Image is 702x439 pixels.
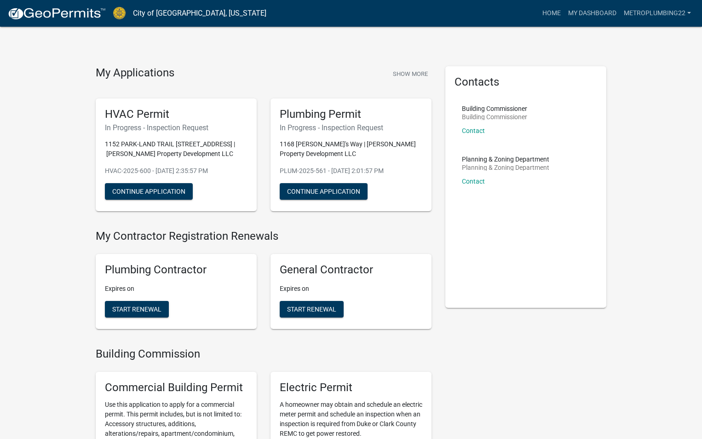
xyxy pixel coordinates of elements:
[620,5,695,22] a: metroplumbing22
[105,139,247,159] p: 1152 PARK-LAND TRAIL [STREET_ADDRESS] | [PERSON_NAME] Property Development LLC
[462,164,549,171] p: Planning & Zoning Department
[280,263,422,277] h5: General Contractor
[96,66,174,80] h4: My Applications
[96,347,432,361] h4: Building Commission
[105,108,247,121] h5: HVAC Permit
[280,400,422,439] p: A homeowner may obtain and schedule an electric meter permit and schedule an inspection when an i...
[280,139,422,159] p: 1168 [PERSON_NAME]'s Way | [PERSON_NAME] Property Development LLC
[462,127,485,134] a: Contact
[280,123,422,132] h6: In Progress - Inspection Request
[105,284,247,294] p: Expires on
[96,230,432,243] h4: My Contractor Registration Renewals
[462,114,527,120] p: Building Commissioner
[96,230,432,336] wm-registration-list-section: My Contractor Registration Renewals
[280,166,422,176] p: PLUM-2025-561 - [DATE] 2:01:57 PM
[287,306,336,313] span: Start Renewal
[462,105,527,112] p: Building Commissioner
[455,75,597,89] h5: Contacts
[105,301,169,318] button: Start Renewal
[462,156,549,162] p: Planning & Zoning Department
[389,66,432,81] button: Show More
[105,263,247,277] h5: Plumbing Contractor
[462,178,485,185] a: Contact
[539,5,564,22] a: Home
[280,301,344,318] button: Start Renewal
[105,381,247,394] h5: Commercial Building Permit
[105,183,193,200] button: Continue Application
[280,381,422,394] h5: Electric Permit
[280,108,422,121] h5: Plumbing Permit
[105,123,247,132] h6: In Progress - Inspection Request
[105,166,247,176] p: HVAC-2025-600 - [DATE] 2:35:57 PM
[113,7,126,19] img: City of Jeffersonville, Indiana
[564,5,620,22] a: My Dashboard
[280,284,422,294] p: Expires on
[133,6,266,21] a: City of [GEOGRAPHIC_DATA], [US_STATE]
[112,306,161,313] span: Start Renewal
[280,183,368,200] button: Continue Application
